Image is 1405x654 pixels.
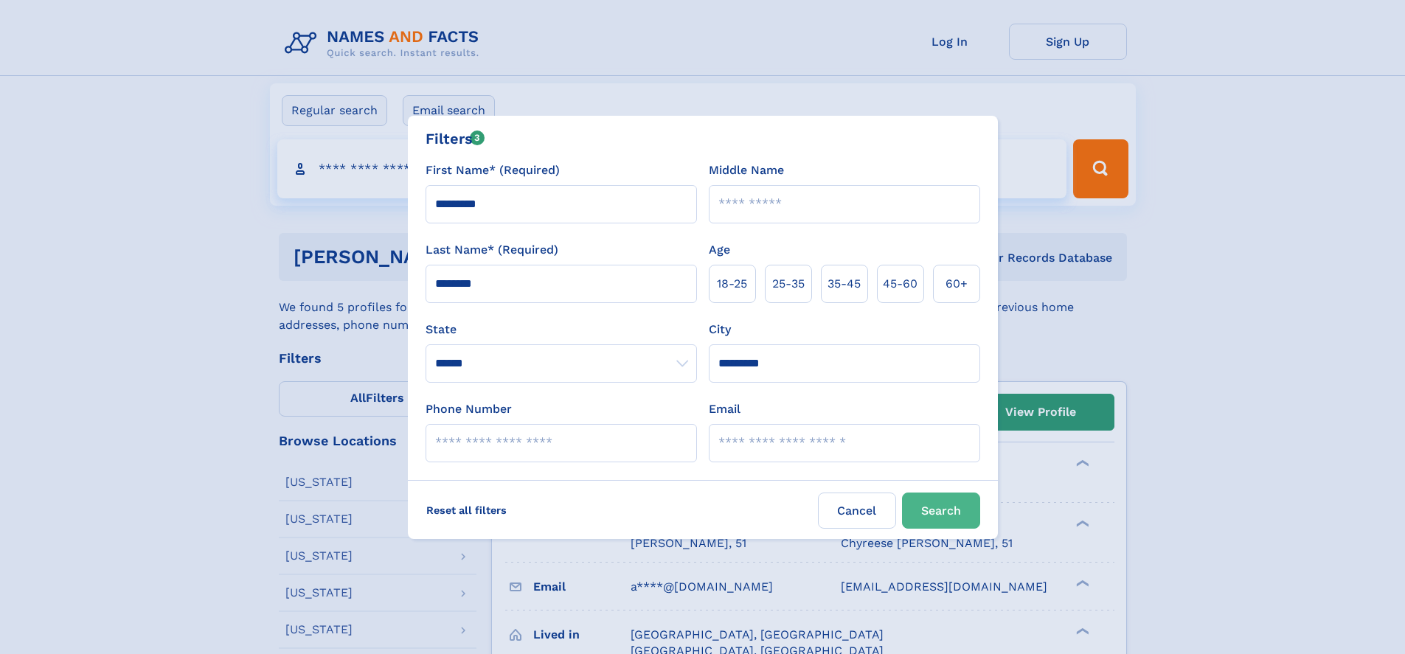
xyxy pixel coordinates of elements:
button: Search [902,493,980,529]
label: Email [709,400,740,418]
label: Age [709,241,730,259]
label: Phone Number [426,400,512,418]
label: Middle Name [709,161,784,179]
span: 25‑35 [772,275,805,293]
label: Reset all filters [417,493,516,528]
span: 35‑45 [828,275,861,293]
label: City [709,321,731,338]
span: 45‑60 [883,275,917,293]
label: State [426,321,697,338]
label: First Name* (Required) [426,161,560,179]
div: Filters [426,128,485,150]
label: Cancel [818,493,896,529]
label: Last Name* (Required) [426,241,558,259]
span: 18‑25 [717,275,747,293]
span: 60+ [946,275,968,293]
